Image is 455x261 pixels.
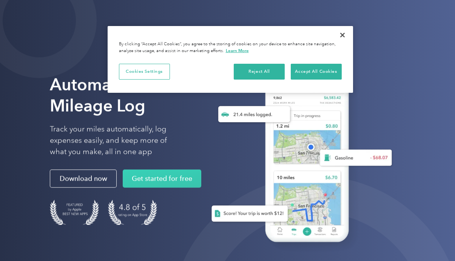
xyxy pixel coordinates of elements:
[50,123,180,157] p: Track your miles automatically, log expenses easily, and keep more of what you make, all in one app
[334,27,351,43] button: Close
[108,26,353,93] div: Cookie banner
[50,74,165,115] strong: Automate Your Mileage Log
[119,64,170,80] button: Cookies Settings
[119,41,342,54] div: By clicking “Accept All Cookies”, you agree to the storing of cookies on your device to enhance s...
[234,64,285,80] button: Reject All
[291,64,342,80] button: Accept All Cookies
[226,48,249,53] a: More information about your privacy, opens in a new tab
[108,26,353,93] div: Privacy
[199,66,398,254] img: Everlance, mileage tracker app, expense tracking app
[50,200,99,225] img: Badge for Featured by Apple Best New Apps
[108,200,157,225] img: 4.9 out of 5 stars on the app store
[50,169,117,187] a: Download now
[123,169,201,187] a: Get started for free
